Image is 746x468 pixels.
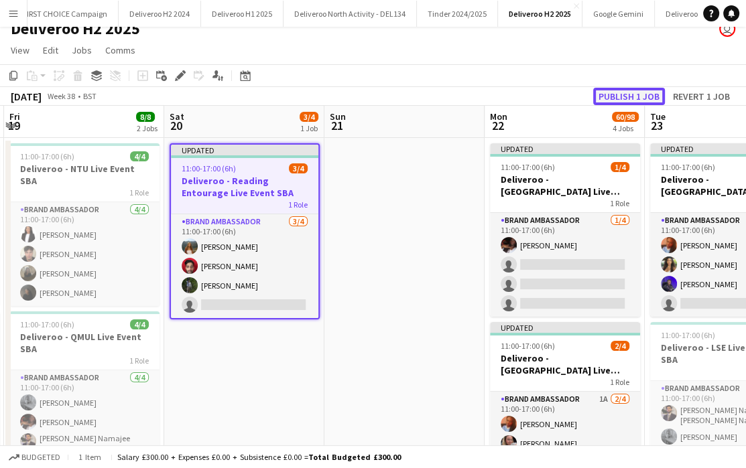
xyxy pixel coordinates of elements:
[130,319,149,329] span: 4/4
[501,341,555,351] span: 11:00-17:00 (6h)
[490,322,640,333] div: Updated
[105,44,135,56] span: Comms
[11,19,140,39] h1: Deliveroo H2 2025
[490,143,640,317] app-job-card: Updated11:00-17:00 (6h)1/4Deliveroo - [GEOGRAPHIC_DATA] Live Event SBA1 RoleBrand Ambassador1/411...
[610,198,629,208] span: 1 Role
[12,1,119,27] button: FIRST CHOICE Campaign
[5,42,35,59] a: View
[137,123,158,133] div: 2 Jobs
[170,110,184,123] span: Sat
[648,118,666,133] span: 23
[488,118,507,133] span: 22
[170,143,320,319] app-job-card: Updated11:00-17:00 (6h)3/4Deliveroo - Reading Entourage Live Event SBA1 RoleBrand Ambassador3/411...
[20,151,74,161] span: 11:00-17:00 (6h)
[668,88,735,105] button: Revert 1 job
[490,213,640,317] app-card-role: Brand Ambassador1/411:00-17:00 (6h)[PERSON_NAME]
[20,319,74,329] span: 11:00-17:00 (6h)
[171,175,318,199] h3: Deliveroo - Reading Entourage Live Event SBA
[719,21,735,37] app-user-avatar: Ed Harvey
[11,44,29,56] span: View
[289,163,308,173] span: 3/4
[9,143,160,306] app-job-card: 11:00-17:00 (6h)4/4Deliveroo - NTU Live Event SBA1 RoleBrand Ambassador4/411:00-17:00 (6h)[PERSON...
[582,1,655,27] button: Google Gemini
[611,341,629,351] span: 2/4
[612,112,639,122] span: 60/98
[182,163,236,173] span: 11:00-17:00 (6h)
[74,452,106,462] span: 1 item
[288,200,308,210] span: 1 Role
[501,162,555,172] span: 11:00-17:00 (6h)
[72,44,92,56] span: Jobs
[490,143,640,154] div: Updated
[9,163,160,187] h3: Deliveroo - NTU Live Event SBA
[417,1,498,27] button: Tinder 2024/2025
[171,145,318,155] div: Updated
[610,377,629,387] span: 1 Role
[7,450,62,465] button: Budgeted
[613,123,638,133] div: 4 Jobs
[490,110,507,123] span: Mon
[661,162,715,172] span: 11:00-17:00 (6h)
[300,112,318,122] span: 3/4
[650,110,666,123] span: Tue
[129,356,149,366] span: 1 Role
[83,91,97,101] div: BST
[490,173,640,198] h3: Deliveroo - [GEOGRAPHIC_DATA] Live Event SBA
[171,214,318,318] app-card-role: Brand Ambassador3/411:00-17:00 (6h)[PERSON_NAME][PERSON_NAME][PERSON_NAME]
[330,110,346,123] span: Sun
[593,88,665,105] button: Publish 1 job
[100,42,141,59] a: Comms
[130,151,149,161] span: 4/4
[21,453,60,462] span: Budgeted
[284,1,417,27] button: Deliveroo North Activity - DEL134
[129,187,149,198] span: 1 Role
[328,118,346,133] span: 21
[9,110,20,123] span: Fri
[9,331,160,355] h3: Deliveroo - QMUL Live Event SBA
[38,42,64,59] a: Edit
[43,44,58,56] span: Edit
[490,352,640,376] h3: Deliveroo - [GEOGRAPHIC_DATA] Live Event SBA
[611,162,629,172] span: 1/4
[655,1,741,27] button: Deliveroo EMs 2025
[498,1,582,27] button: Deliveroo H2 2025
[308,452,401,462] span: Total Budgeted £300.00
[136,112,155,122] span: 8/8
[300,123,318,133] div: 1 Job
[661,330,715,340] span: 11:00-17:00 (6h)
[201,1,284,27] button: Deliveroo H1 2025
[44,91,78,101] span: Week 38
[119,1,201,27] button: Deliveroo H2 2024
[9,202,160,306] app-card-role: Brand Ambassador4/411:00-17:00 (6h)[PERSON_NAME][PERSON_NAME][PERSON_NAME][PERSON_NAME]
[117,452,401,462] div: Salary £300.00 + Expenses £0.00 + Subsistence £0.00 =
[11,90,42,103] div: [DATE]
[168,118,184,133] span: 20
[66,42,97,59] a: Jobs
